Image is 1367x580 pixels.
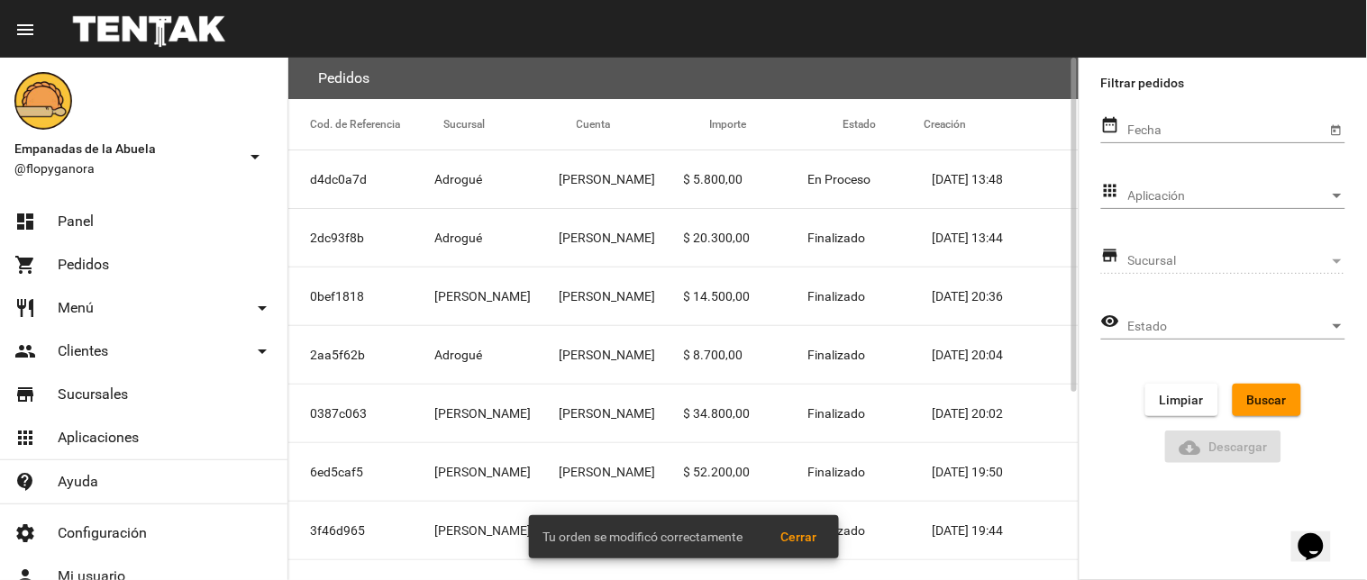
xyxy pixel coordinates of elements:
[288,443,434,501] mat-cell: 6ed5caf5
[434,463,531,481] span: [PERSON_NAME]
[288,385,434,442] mat-cell: 0387c063
[1326,120,1345,139] button: Open calendar
[933,209,1079,267] mat-cell: [DATE] 13:44
[1101,245,1120,267] mat-icon: store
[251,297,273,319] mat-icon: arrow_drop_down
[443,99,577,150] mat-header-cell: Sucursal
[559,267,683,325] mat-cell: [PERSON_NAME]
[58,213,94,231] span: Panel
[559,443,683,501] mat-cell: [PERSON_NAME]
[1291,508,1349,562] iframe: chat widget
[808,404,866,422] span: Finalizado
[434,287,531,305] span: [PERSON_NAME]
[684,443,808,501] mat-cell: $ 52.200,00
[58,524,147,542] span: Configuración
[288,99,443,150] mat-header-cell: Cod. de Referencia
[14,159,237,177] span: @flopyganora
[808,229,866,247] span: Finalizado
[251,340,273,362] mat-icon: arrow_drop_down
[14,384,36,405] mat-icon: store
[58,385,128,403] span: Sucursales
[1145,384,1218,416] button: Limpiar
[14,471,36,493] mat-icon: contact_support
[1128,189,1329,204] span: Aplicación
[684,385,808,442] mat-cell: $ 34.800,00
[1128,254,1345,268] mat-select: Sucursal
[709,99,843,150] mat-header-cell: Importe
[434,170,482,188] span: Adrogué
[434,404,531,422] span: [PERSON_NAME]
[244,146,266,168] mat-icon: arrow_drop_down
[288,326,434,384] mat-cell: 2aa5f62b
[933,502,1079,559] mat-cell: [DATE] 19:44
[559,385,683,442] mat-cell: [PERSON_NAME]
[434,346,482,364] span: Adrogué
[933,150,1079,208] mat-cell: [DATE] 13:48
[933,443,1079,501] mat-cell: [DATE] 19:50
[684,326,808,384] mat-cell: $ 8.700,00
[14,138,237,159] span: Empanadas de la Abuela
[843,99,924,150] mat-header-cell: Estado
[318,66,369,91] h3: Pedidos
[14,340,36,362] mat-icon: people
[767,521,832,553] button: Cerrar
[1128,320,1329,334] span: Estado
[434,521,531,539] span: [PERSON_NAME]
[1160,393,1204,407] span: Limpiar
[14,211,36,232] mat-icon: dashboard
[1165,430,1282,463] button: Descargar ReporteDescargar
[14,254,36,276] mat-icon: shopping_cart
[684,209,808,267] mat-cell: $ 20.300,00
[559,150,683,208] mat-cell: [PERSON_NAME]
[58,473,98,491] span: Ayuda
[58,429,139,447] span: Aplicaciones
[808,463,866,481] span: Finalizado
[577,99,710,150] mat-header-cell: Cuenta
[434,229,482,247] span: Adrogué
[288,209,434,267] mat-cell: 2dc93f8b
[684,267,808,325] mat-cell: $ 14.500,00
[684,150,808,208] mat-cell: $ 5.800,00
[1128,189,1345,204] mat-select: Aplicación
[1128,320,1345,334] mat-select: Estado
[58,342,108,360] span: Clientes
[1128,254,1329,268] span: Sucursal
[14,522,36,544] mat-icon: settings
[933,326,1079,384] mat-cell: [DATE] 20:04
[543,528,743,546] span: Tu orden se modificó correctamente
[14,19,36,41] mat-icon: menu
[58,299,94,317] span: Menú
[808,170,871,188] span: En Proceso
[808,287,866,305] span: Finalizado
[1247,393,1287,407] span: Buscar
[924,99,1079,150] mat-header-cell: Creación
[781,530,817,544] span: Cerrar
[1128,123,1326,138] input: Fecha
[933,385,1079,442] mat-cell: [DATE] 20:02
[14,72,72,130] img: f0136945-ed32-4f7c-91e3-a375bc4bb2c5.png
[1101,180,1120,202] mat-icon: apps
[1233,384,1301,416] button: Buscar
[1180,437,1201,458] mat-icon: Descargar Reporte
[1101,114,1120,136] mat-icon: date_range
[288,150,434,208] mat-cell: d4dc0a7d
[559,326,683,384] mat-cell: [PERSON_NAME]
[1101,72,1345,94] label: Filtrar pedidos
[933,267,1079,325] mat-cell: [DATE] 20:36
[559,209,683,267] mat-cell: [PERSON_NAME]
[1180,440,1268,454] span: Descargar
[1101,311,1120,332] mat-icon: visibility
[288,58,1079,99] flou-section-header: Pedidos
[14,297,36,319] mat-icon: restaurant
[808,346,866,364] span: Finalizado
[14,427,36,449] mat-icon: apps
[58,256,109,274] span: Pedidos
[288,502,434,559] mat-cell: 3f46d965
[288,267,434,325] mat-cell: 0bef1818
